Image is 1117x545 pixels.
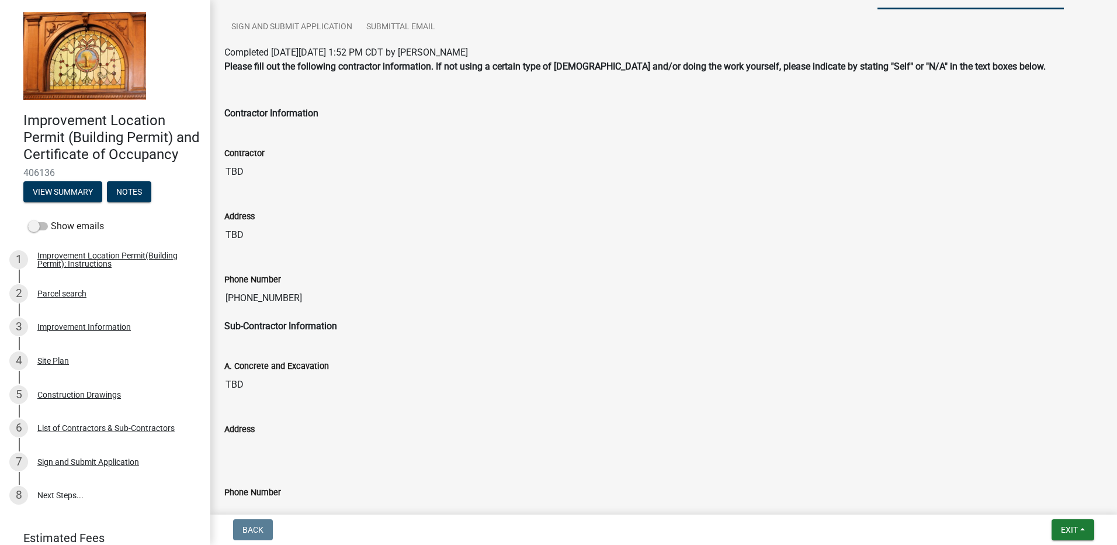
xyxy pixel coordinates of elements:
[37,251,192,268] div: Improvement Location Permit(Building Permit): Instructions
[23,167,187,178] span: 406136
[23,112,201,163] h4: Improvement Location Permit (Building Permit) and Certificate of Occupancy
[37,289,86,298] div: Parcel search
[224,489,281,497] label: Phone Number
[9,419,28,437] div: 6
[9,351,28,370] div: 4
[224,320,337,332] strong: Sub-Contractor Information
[1052,519,1094,540] button: Exit
[224,61,1046,72] strong: Please fill out the following contractor information. If not using a certain type of [DEMOGRAPHIC...
[37,391,121,399] div: Construction Drawings
[224,426,255,434] label: Address
[224,150,265,158] label: Contractor
[37,357,69,365] div: Site Plan
[37,424,175,432] div: List of Contractors & Sub-Contractors
[224,213,255,221] label: Address
[9,453,28,471] div: 7
[233,519,273,540] button: Back
[224,276,281,284] label: Phone Number
[28,219,104,233] label: Show emails
[1061,525,1078,534] span: Exit
[359,9,442,46] a: Submittal Email
[224,363,329,371] label: A. Concrete and Excavation
[9,385,28,404] div: 5
[107,181,151,202] button: Notes
[224,9,359,46] a: Sign and Submit Application
[37,323,131,331] div: Improvement Information
[9,250,28,269] div: 1
[23,188,102,198] wm-modal-confirm: Summary
[23,12,146,100] img: Jasper County, Indiana
[107,188,151,198] wm-modal-confirm: Notes
[9,318,28,336] div: 3
[23,181,102,202] button: View Summary
[224,108,318,119] strong: Contractor Information
[224,47,468,58] span: Completed [DATE][DATE] 1:52 PM CDT by [PERSON_NAME]
[9,284,28,303] div: 2
[242,525,263,534] span: Back
[37,458,139,466] div: Sign and Submit Application
[9,486,28,505] div: 8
